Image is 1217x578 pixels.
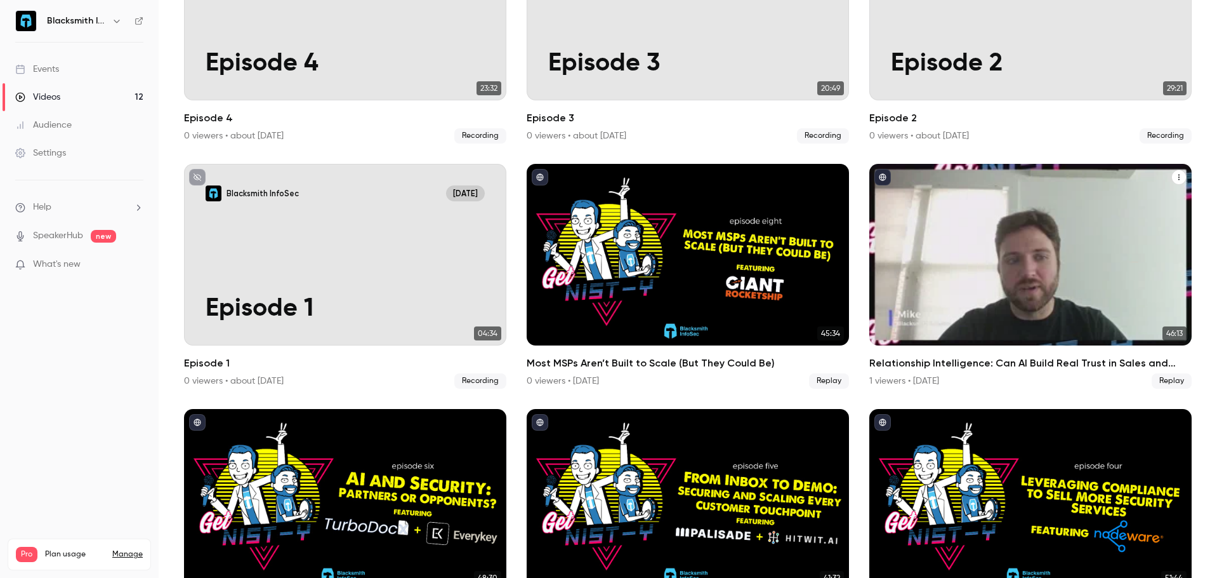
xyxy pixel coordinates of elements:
[15,147,66,159] div: Settings
[869,164,1192,389] a: 46:13Relationship Intelligence: Can AI Build Real Trust in Sales and Security?1 viewers • [DATE]R...
[527,111,849,126] h2: Episode 3
[189,414,206,431] button: published
[227,188,299,199] p: Blacksmith InfoSec
[206,50,485,79] p: Episode 4
[527,130,626,142] div: 0 viewers • about [DATE]
[454,373,506,389] span: Recording
[33,258,81,271] span: What's new
[527,164,849,389] a: 45:34Most MSPs Aren’t Built to Scale (But They Could Be)0 viewers • [DATE]Replay
[797,128,849,144] span: Recording
[869,164,1192,389] li: Relationship Intelligence: Can AI Build Real Trust in Sales and Security?
[15,119,72,131] div: Audience
[474,326,501,340] span: 04:34
[548,50,827,79] p: Episode 3
[128,259,143,271] iframe: Noticeable Trigger
[869,111,1192,126] h2: Episode 2
[15,91,60,104] div: Videos
[184,111,506,126] h2: Episode 4
[184,130,284,142] div: 0 viewers • about [DATE]
[184,375,284,387] div: 0 viewers • about [DATE]
[1163,81,1187,95] span: 29:21
[184,164,506,389] li: Episode 1
[891,50,1170,79] p: Episode 2
[446,185,485,201] span: [DATE]
[532,414,548,431] button: published
[15,201,143,214] li: help-dropdown-opener
[869,356,1192,371] h2: Relationship Intelligence: Can AI Build Real Trust in Sales and Security?
[874,169,891,185] button: published
[817,81,844,95] span: 20:49
[874,414,891,431] button: published
[206,185,221,201] img: Episode 1
[454,128,506,144] span: Recording
[869,375,939,387] div: 1 viewers • [DATE]
[91,230,116,243] span: new
[1140,128,1192,144] span: Recording
[1162,326,1187,340] span: 46:13
[112,549,143,560] a: Manage
[189,169,206,185] button: unpublished
[477,81,501,95] span: 23:32
[527,164,849,389] li: Most MSPs Aren’t Built to Scale (But They Could Be)
[33,229,83,243] a: SpeakerHub
[1152,373,1192,389] span: Replay
[16,11,36,31] img: Blacksmith InfoSec
[15,63,59,76] div: Events
[184,356,506,371] h2: Episode 1
[45,549,105,560] span: Plan usage
[817,326,844,340] span: 45:34
[16,547,37,562] span: Pro
[33,201,51,214] span: Help
[809,373,849,389] span: Replay
[527,356,849,371] h2: Most MSPs Aren’t Built to Scale (But They Could Be)
[527,375,599,387] div: 0 viewers • [DATE]
[47,15,107,27] h6: Blacksmith InfoSec
[532,169,548,185] button: published
[206,295,485,324] p: Episode 1
[869,130,969,142] div: 0 viewers • about [DATE]
[184,164,506,389] a: Episode 1Blacksmith InfoSec[DATE]Episode 104:34Episode 10 viewers • about [DATE]Recording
